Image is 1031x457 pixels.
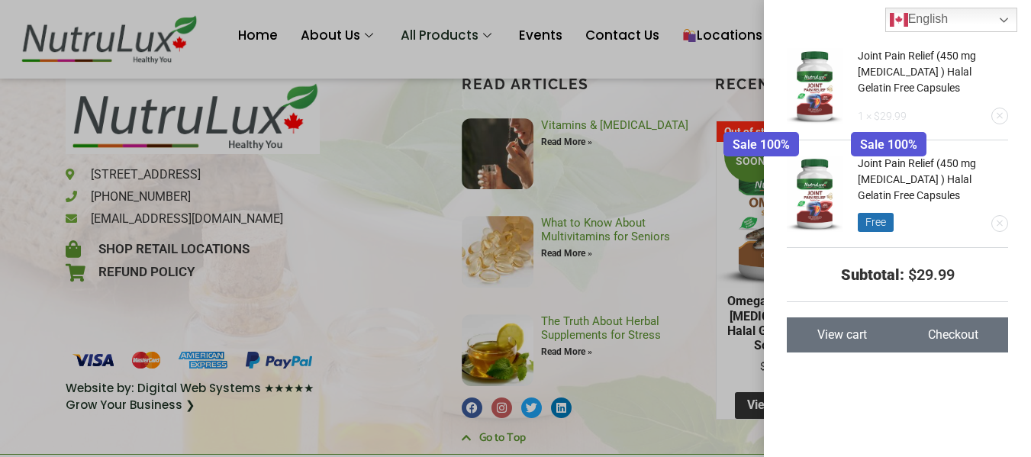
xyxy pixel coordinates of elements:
strong: Subtotal: [841,266,904,284]
a: Joint Pain Relief (450 mg [MEDICAL_DATA] ) Halal Gelatin Free Capsules [858,50,976,94]
a: English [885,8,1017,32]
img: Joint Pain Relief (450 mg Glucosamine Sulfate ) Halal Gelatin Free Capsules [787,156,843,232]
span: $ [874,110,880,122]
a: Checkout [897,317,1008,352]
span: $ [908,266,917,284]
a: Joint Pain Relief (450 mg [MEDICAL_DATA] ) Halal Gelatin Free Capsules [858,157,976,201]
span: Checkout [928,329,978,341]
span: View cart [817,329,867,341]
a: View cart [787,317,897,352]
bdi: 29.99 [874,110,907,122]
img: en [890,11,908,29]
img: Joint Pain Relief (450 mg Glucosamine Sulfate ) Halal Gelatin Free Capsules [787,48,843,124]
bdi: 29.99 [908,266,955,284]
div: Free [858,213,894,232]
span: 1 × [858,110,872,122]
